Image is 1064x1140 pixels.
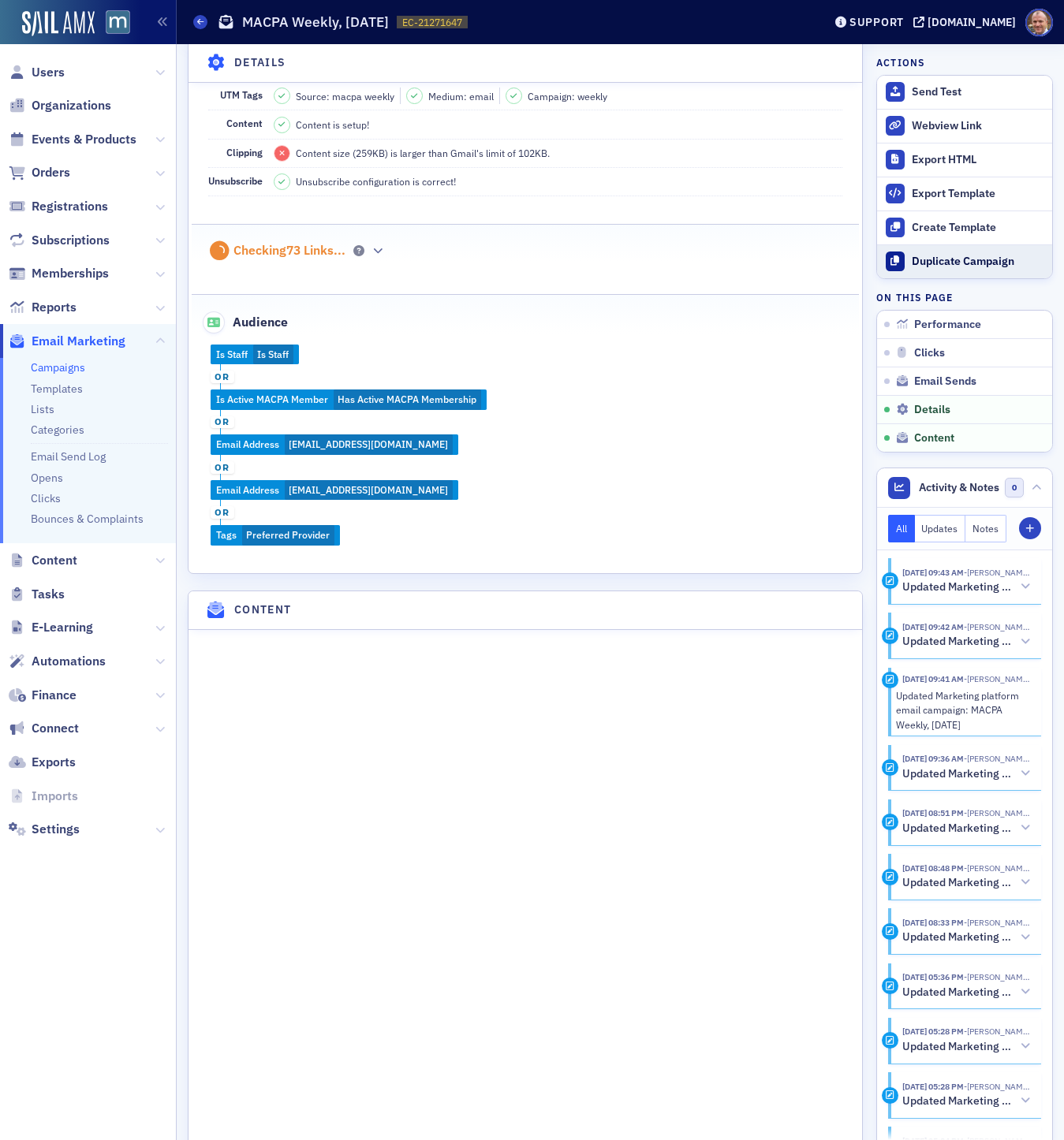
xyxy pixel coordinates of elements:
a: Export Template [877,177,1052,210]
span: Activity & Notes [919,479,999,496]
div: Activity [882,1087,898,1104]
span: 0 [1005,478,1025,497]
time: 8/14/2025 05:28 PM [902,1081,964,1092]
span: Registrations [32,198,108,215]
span: Bill Sheridan [964,1081,1030,1092]
span: Exports [32,754,76,771]
span: Clipping [226,146,263,158]
button: Updated Marketing platform email campaign: MACPA Weekly, [DATE] [902,634,1030,650]
a: Automations [9,653,106,670]
h5: Updated Marketing platform email campaign: MACPA Weekly, [DATE] [902,1040,1015,1054]
h4: Content [234,602,292,618]
a: Lists [31,402,54,416]
div: Export Template [912,187,1044,201]
time: 8/15/2025 09:41 AM [902,673,964,684]
span: EC-21271647 [402,16,462,29]
span: Content [226,117,263,129]
span: Details [914,403,950,417]
span: Bill Sheridan [964,917,1030,928]
h5: Updated Marketing platform email campaign: MACPA Weekly, [DATE] [902,767,1015,781]
a: Events & Products [9,131,136,148]
a: Finance [9,687,77,704]
button: Updated Marketing platform email campaign: MACPA Weekly, [DATE] [902,579,1030,595]
span: Content is setup! [296,117,369,132]
div: Activity [882,869,898,885]
div: Activity [882,628,898,644]
a: Tasks [9,586,65,603]
button: Updated Marketing platform email campaign: MACPA Weekly, [DATE] [902,1093,1030,1109]
span: Email Sends [914,374,976,389]
span: Campaign: weekly [528,89,607,103]
img: SailAMX [22,11,95,36]
div: Activity [882,572,898,589]
time: 8/15/2025 09:36 AM [902,753,964,764]
button: Updated Marketing platform email campaign: MACPA Weekly, [DATE] [902,820,1030,836]
a: Memberships [9,265,109,282]
span: Orders [32,164,70,181]
a: Settings [9,821,80,838]
img: SailAMX [106,10,130,35]
button: All [888,515,915,542]
a: Opens [31,471,63,485]
button: Notes [965,515,1006,542]
a: Bounces & Complaints [31,512,144,526]
h4: On this page [876,290,1053,304]
div: Checking 73 Links ... [233,243,345,259]
span: Email Marketing [32,333,125,350]
span: Medium: email [428,89,494,103]
span: Tasks [32,586,65,603]
div: Support [849,15,904,29]
button: [DOMAIN_NAME] [913,17,1021,28]
span: Users [32,64,65,81]
a: Connect [9,720,79,737]
div: Webview Link [912,119,1044,133]
a: Reports [9,299,77,316]
a: Webview Link [877,109,1052,143]
span: Bill Sheridan [964,807,1030,818]
span: Reports [32,299,77,316]
div: [DOMAIN_NAME] [928,15,1016,29]
h5: Updated Marketing platform email campaign: MACPA Weekly, [DATE] [902,635,1015,649]
button: Updated Marketing platform email campaign: MACPA Weekly, [DATE] [902,984,1030,1000]
span: Content size (259KB) is larger than Gmail's limit of 102KB. [296,146,550,160]
span: Content [914,431,954,445]
h5: Updated Marketing platform email campaign: MACPA Weekly, [DATE] [902,1094,1015,1108]
span: Bill Sheridan [964,1026,1030,1037]
button: Updated Marketing platform email campaign: MACPA Weekly, [DATE] [902,1038,1030,1055]
span: Unsubscribe [208,174,263,187]
div: Create Template [912,221,1044,235]
div: Activity [882,814,898,830]
div: Duplicate Campaign [912,255,1044,269]
span: Memberships [32,265,109,282]
span: Subscriptions [32,232,110,249]
span: Organizations [32,97,111,114]
a: Orders [9,164,70,181]
div: Updated Marketing platform email campaign: MACPA Weekly, [DATE] [896,688,1031,732]
a: Export HTML [877,143,1052,177]
span: Profile [1025,9,1053,36]
a: Create Template [877,210,1052,244]
span: Events & Products [32,131,136,148]
span: Clicks [914,346,945,360]
span: Finance [32,687,77,704]
h5: Updated Marketing platform email campaign: MACPA Weekly, [DATE] [902,580,1015,594]
time: 8/14/2025 08:33 PM [902,917,964,928]
a: Email Marketing [9,333,125,350]
div: Activity [882,759,898,776]
span: E-Learning [32,619,93,636]
h5: Updated Marketing platform email campaign: MACPA Weekly, [DATE] [902,985,1015,1000]
span: Lauren Standiford [964,621,1030,632]
time: 8/14/2025 05:28 PM [902,1026,964,1037]
button: Duplicate Campaign [877,244,1052,278]
time: 8/14/2025 08:48 PM [902,862,964,874]
span: Bill Sheridan [964,862,1030,874]
span: Lauren Standiford [964,567,1030,578]
a: Campaigns [31,360,85,374]
a: Content [9,552,77,569]
a: Subscriptions [9,232,110,249]
time: 8/15/2025 09:42 AM [902,621,964,632]
button: Updated Marketing platform email campaign: MACPA Weekly, [DATE] [902,874,1030,891]
time: 8/14/2025 05:36 PM [902,971,964,982]
time: 8/15/2025 09:43 AM [902,567,964,578]
a: Imports [9,788,78,805]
